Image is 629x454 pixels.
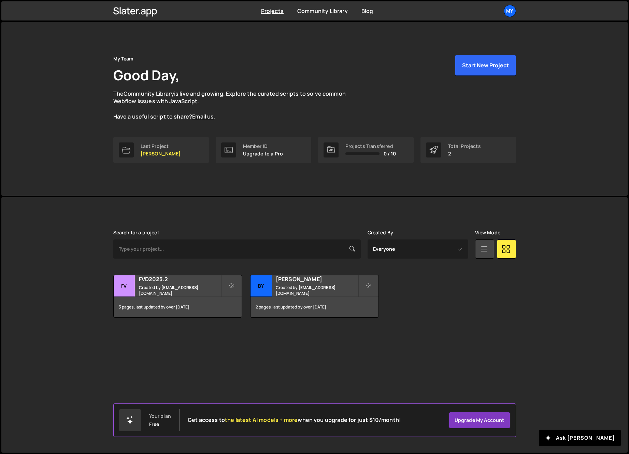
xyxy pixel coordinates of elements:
label: Search for a project [113,230,159,235]
a: By [PERSON_NAME] Created by [EMAIL_ADDRESS][DOMAIN_NAME] 2 pages, last updated by over [DATE] [250,275,379,318]
h1: Good Day, [113,66,180,84]
label: View Mode [475,230,500,235]
div: Projects Transferred [345,143,396,149]
p: 2 [448,151,481,156]
a: Blog [361,7,373,15]
h2: [PERSON_NAME] [276,275,358,283]
h2: Get access to when you upgrade for just $10/month! [188,417,401,423]
p: The is live and growing. Explore the curated scripts to solve common Webflow issues with JavaScri... [113,90,359,121]
a: Community Library [297,7,348,15]
span: 0 / 10 [384,151,396,156]
div: My Team [113,55,134,63]
div: 3 pages, last updated by over [DATE] [114,297,242,317]
a: Community Library [124,90,174,97]
label: Created By [368,230,394,235]
a: Last Project [PERSON_NAME] [113,137,209,163]
div: Last Project [141,143,181,149]
a: Projects [261,7,284,15]
h2: FVD2023.2 [139,275,221,283]
div: 2 pages, last updated by over [DATE] [251,297,378,317]
div: Free [149,422,159,427]
button: Start New Project [455,55,516,76]
div: Total Projects [448,143,481,149]
div: FV [114,275,135,297]
span: the latest AI models + more [225,416,298,424]
p: [PERSON_NAME] [141,151,181,156]
a: Upgrade my account [449,412,510,428]
p: Upgrade to a Pro [243,151,283,156]
div: By [251,275,272,297]
div: Member ID [243,143,283,149]
a: My [504,5,516,17]
small: Created by [EMAIL_ADDRESS][DOMAIN_NAME] [139,285,221,296]
a: FV FVD2023.2 Created by [EMAIL_ADDRESS][DOMAIN_NAME] 3 pages, last updated by over [DATE] [113,275,242,318]
small: Created by [EMAIL_ADDRESS][DOMAIN_NAME] [276,285,358,296]
button: Ask [PERSON_NAME] [539,430,621,446]
div: Your plan [149,413,171,419]
a: Email us [192,113,214,120]
input: Type your project... [113,239,361,259]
